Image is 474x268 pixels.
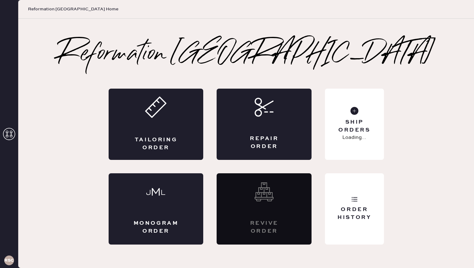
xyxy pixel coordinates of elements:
[133,136,179,151] div: Tailoring Order
[342,134,366,141] p: Loading...
[330,118,379,134] div: Ship Orders
[241,135,287,150] div: Repair Order
[58,42,434,67] h2: Reformation [GEOGRAPHIC_DATA]
[330,206,379,221] div: Order History
[133,220,179,235] div: Monogram Order
[217,173,312,245] div: Interested? Contact us at care@hemster.co
[28,6,118,12] span: Reformation [GEOGRAPHIC_DATA] Home
[4,258,14,263] h3: RSCPA
[241,220,287,235] div: Revive order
